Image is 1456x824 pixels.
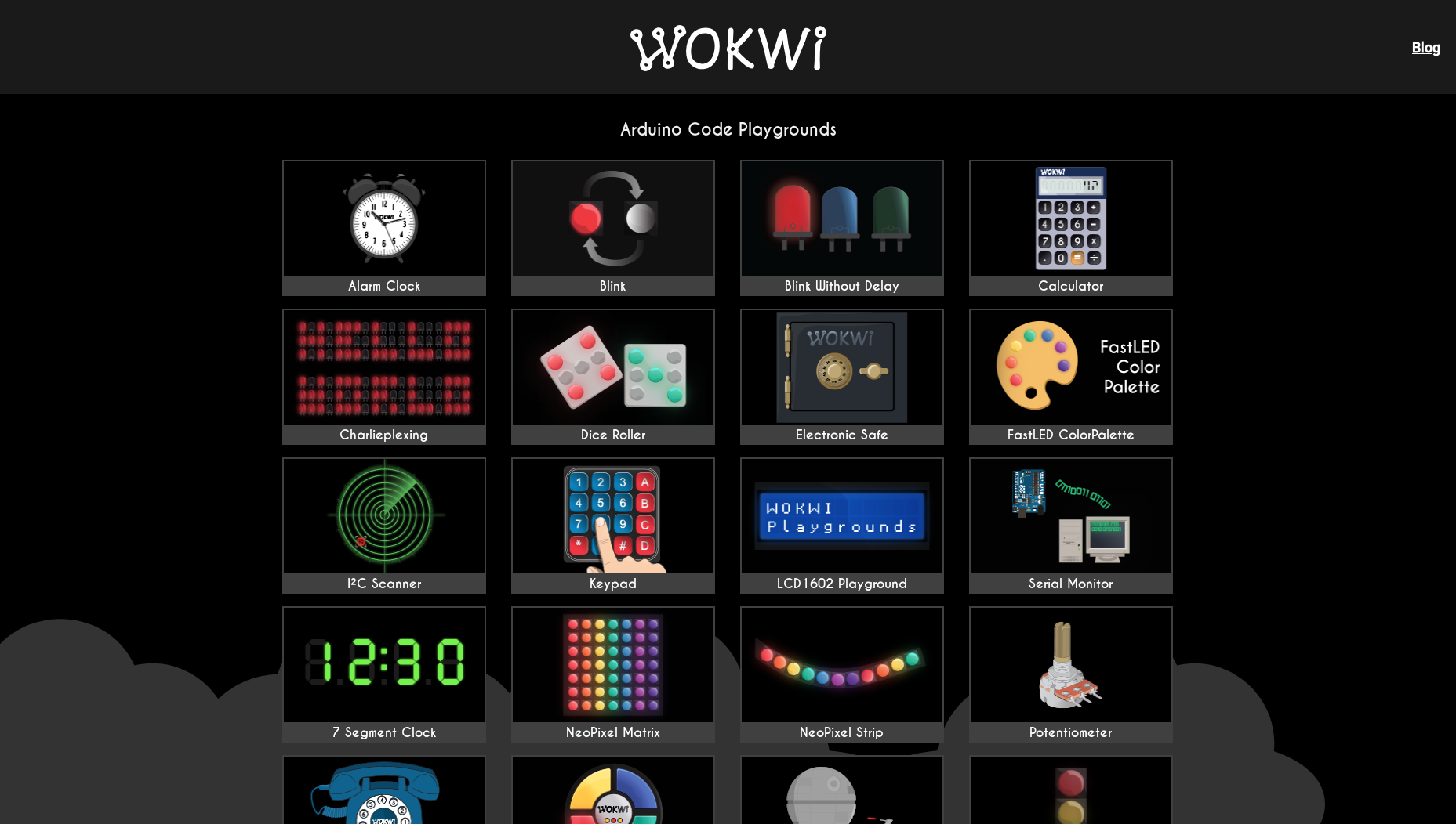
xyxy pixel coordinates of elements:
div: NeoPixel Strip [742,725,942,741]
img: I²C Scanner [284,459,485,573]
div: Blink [513,279,713,295]
h2: Arduino Code Playgrounds [270,119,1187,140]
div: Keypad [513,576,713,592]
img: Serial Monitor [971,459,1171,573]
a: Blink [511,160,715,296]
a: I²C Scanner [282,457,486,594]
a: Serial Monitor [969,457,1173,594]
div: Potentiometer [971,725,1171,741]
a: Alarm Clock [282,160,486,296]
a: Keypad [511,457,715,594]
div: Serial Monitor [971,576,1171,592]
a: NeoPixel Matrix [511,606,715,743]
img: Keypad [513,459,713,573]
div: Electronic Safe [742,428,942,443]
div: 7 Segment Clock [284,725,485,741]
img: NeoPixel Matrix [513,608,713,722]
img: Charlieplexing [284,310,485,425]
a: Calculator [969,160,1173,296]
img: Electronic Safe [742,310,942,425]
img: Alarm Clock [284,161,485,276]
a: Dice Roller [511,309,715,445]
img: Blink Without Delay [742,161,942,276]
img: FastLED ColorPalette [971,310,1171,425]
img: Potentiometer [971,608,1171,722]
div: Charlieplexing [284,428,485,443]
img: Blink [513,161,713,276]
div: FastLED ColorPalette [971,428,1171,443]
img: Dice Roller [513,310,713,425]
div: I²C Scanner [284,576,485,592]
a: Blink Without Delay [740,160,944,296]
div: NeoPixel Matrix [513,725,713,741]
a: 7 Segment Clock [282,606,486,743]
img: Wokwi [630,25,826,71]
img: 7 Segment Clock [284,608,485,722]
a: FastLED ColorPalette [969,309,1173,445]
a: Blog [1412,39,1440,56]
a: LCD1602 Playground [740,457,944,594]
a: Electronic Safe [740,309,944,445]
img: NeoPixel Strip [742,608,942,722]
a: NeoPixel Strip [740,606,944,743]
a: Charlieplexing [282,309,486,445]
img: LCD1602 Playground [742,459,942,573]
img: Calculator [971,161,1171,276]
div: Dice Roller [513,428,713,443]
a: Potentiometer [969,606,1173,743]
div: Alarm Clock [284,279,485,295]
div: LCD1602 Playground [742,576,942,592]
div: Blink Without Delay [742,279,942,295]
div: Calculator [971,279,1171,295]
